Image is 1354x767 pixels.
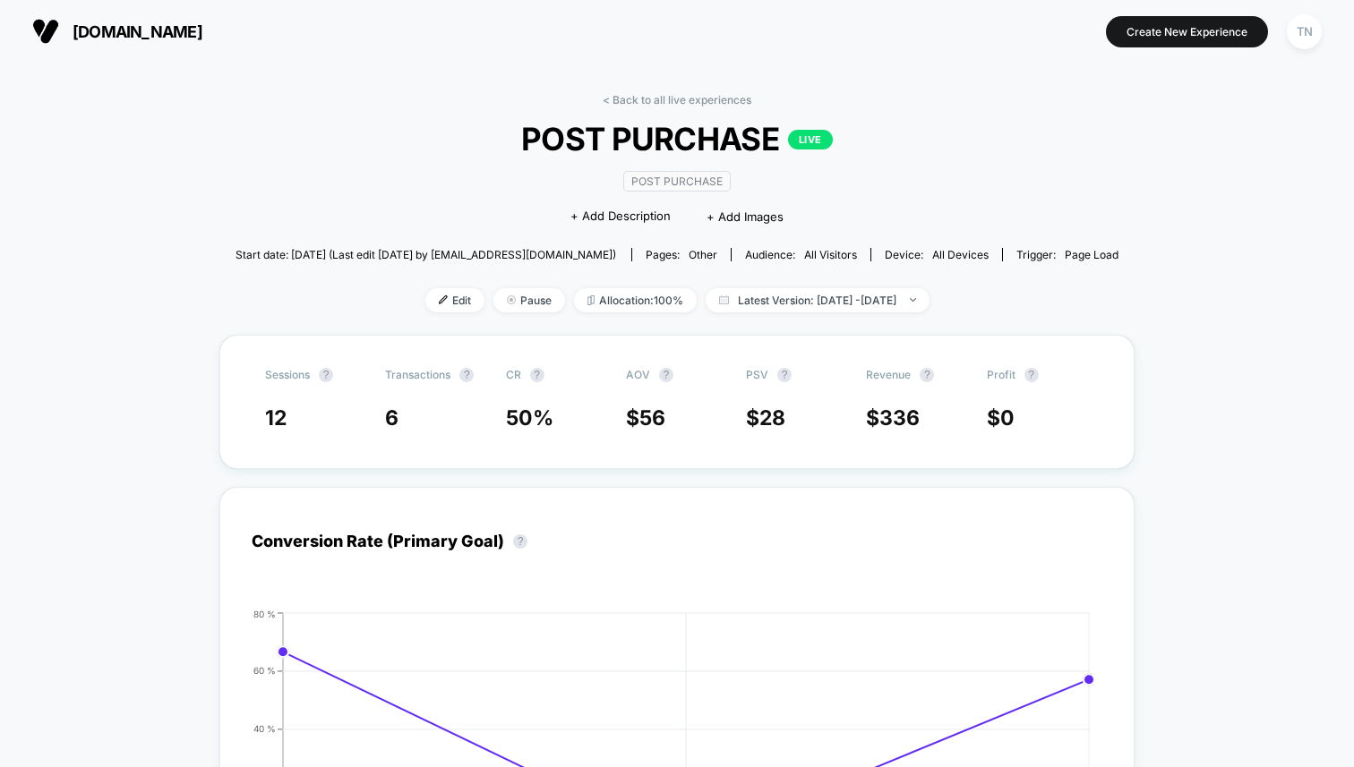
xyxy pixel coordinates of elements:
[253,723,276,734] tspan: 40 %
[574,288,697,312] span: Allocation: 100%
[1024,368,1039,382] button: ?
[626,368,650,381] span: AOV
[603,93,751,107] a: < Back to all live experiences
[1106,16,1268,47] button: Create New Experience
[719,295,729,304] img: calendar
[319,368,333,382] button: ?
[866,405,920,430] span: $
[385,368,450,381] span: Transactions
[506,368,521,381] span: CR
[1016,248,1118,261] div: Trigger:
[746,368,768,381] span: PSV
[689,248,717,261] span: other
[987,368,1015,381] span: Profit
[866,368,911,381] span: Revenue
[707,209,784,224] span: + Add Images
[425,288,484,312] span: Edit
[746,405,785,430] span: $
[439,295,448,304] img: edit
[920,368,934,382] button: ?
[507,295,516,304] img: end
[530,368,544,382] button: ?
[626,405,665,430] span: $
[1281,13,1327,50] button: TN
[27,17,208,46] button: [DOMAIN_NAME]
[570,208,671,226] span: + Add Description
[745,248,857,261] div: Audience:
[493,288,565,312] span: Pause
[279,120,1075,158] span: POST PURCHASE
[253,665,276,676] tspan: 60 %
[870,248,1002,261] span: Device:
[777,368,792,382] button: ?
[1287,14,1322,49] div: TN
[910,298,916,302] img: end
[759,405,785,430] span: 28
[623,171,731,192] span: Post Purchase
[513,534,527,549] button: ?
[506,405,553,430] span: 50 %
[932,248,989,261] span: all devices
[804,248,857,261] span: All Visitors
[265,405,287,430] span: 12
[639,405,665,430] span: 56
[265,368,310,381] span: Sessions
[587,295,595,305] img: rebalance
[385,405,398,430] span: 6
[646,248,717,261] div: Pages:
[788,130,833,149] p: LIVE
[1000,405,1015,430] span: 0
[879,405,920,430] span: 336
[659,368,673,382] button: ?
[459,368,474,382] button: ?
[236,248,616,261] span: Start date: [DATE] (Last edit [DATE] by [EMAIL_ADDRESS][DOMAIN_NAME])
[252,532,536,550] div: Conversion Rate (Primary Goal)
[32,18,59,45] img: Visually logo
[253,608,276,618] tspan: 80 %
[987,405,1015,430] span: $
[73,22,202,41] span: [DOMAIN_NAME]
[1065,248,1118,261] span: Page Load
[706,288,930,312] span: Latest Version: [DATE] - [DATE]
